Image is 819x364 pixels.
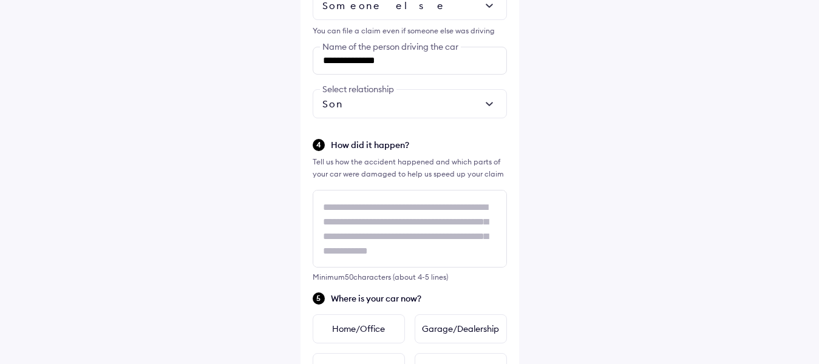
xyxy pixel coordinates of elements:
[313,25,507,37] div: You can file a claim even if someone else was driving
[415,314,507,343] div: Garage/Dealership
[313,156,507,180] div: Tell us how the accident happened and which parts of your car were damaged to help us speed up yo...
[313,314,405,343] div: Home/Office
[313,272,507,281] div: Minimum 50 characters (about 4-5 lines)
[331,292,507,305] span: Where is your car now?
[322,98,344,110] span: Son
[331,139,507,151] span: How did it happen?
